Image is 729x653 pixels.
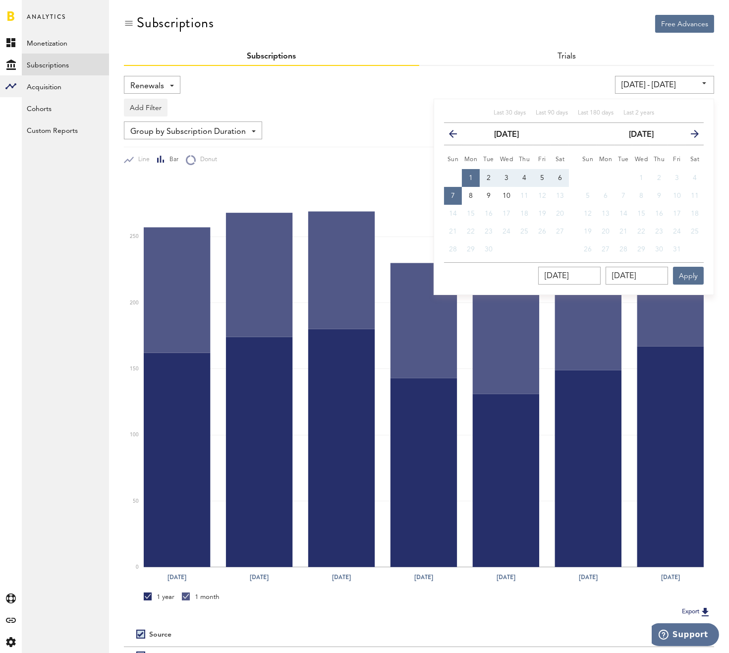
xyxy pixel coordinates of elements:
button: 26 [533,223,551,240]
span: Analytics [27,11,66,32]
button: 11 [686,187,704,205]
button: 21 [444,223,462,240]
div: 1 year [144,593,174,601]
small: Tuesday [483,157,494,163]
span: 4 [522,175,526,181]
span: 14 [619,210,627,217]
span: 17 [673,210,681,217]
small: Sunday [582,157,594,163]
button: 22 [462,223,480,240]
button: 14 [444,205,462,223]
button: 12 [533,187,551,205]
span: 3 [505,175,508,181]
button: Free Advances [655,15,714,33]
button: 2 [480,169,498,187]
button: 16 [650,205,668,223]
button: 1 [462,169,480,187]
text: [DATE] [497,573,515,582]
span: 20 [556,210,564,217]
span: 4 [693,175,697,181]
span: Line [134,156,150,164]
button: 4 [515,169,533,187]
span: 31 [673,246,681,253]
a: Monetization [22,32,109,54]
span: 12 [538,192,546,199]
button: 3 [498,169,515,187]
small: Thursday [654,157,665,163]
span: 26 [584,246,592,253]
button: 27 [551,223,569,240]
span: 26 [538,228,546,235]
text: 100 [130,432,139,437]
button: 19 [579,223,597,240]
small: Tuesday [618,157,629,163]
button: 1 [632,169,650,187]
span: 2 [487,175,491,181]
button: 16 [480,205,498,223]
button: 31 [668,240,686,258]
button: 23 [650,223,668,240]
text: 150 [130,366,139,371]
small: Sunday [448,157,459,163]
span: 21 [449,228,457,235]
button: 11 [515,187,533,205]
span: 6 [604,192,608,199]
button: 22 [632,223,650,240]
button: 18 [515,205,533,223]
span: 27 [556,228,564,235]
span: 3 [675,175,679,181]
div: Subscriptions [137,15,214,31]
button: 19 [533,205,551,223]
span: 24 [503,228,510,235]
button: 9 [480,187,498,205]
text: [DATE] [579,573,598,582]
span: Donut [196,156,217,164]
button: 7 [444,187,462,205]
span: 5 [540,175,544,181]
div: 1 month [182,593,220,601]
button: 4 [686,169,704,187]
span: 8 [469,192,473,199]
button: 8 [462,187,480,205]
button: 10 [668,187,686,205]
button: 13 [597,205,615,223]
span: 17 [503,210,510,217]
button: 13 [551,187,569,205]
span: 1 [469,175,473,181]
span: 9 [657,192,661,199]
span: 13 [556,192,564,199]
button: 29 [462,240,480,258]
span: 30 [485,246,493,253]
button: 10 [498,187,515,205]
button: 12 [579,205,597,223]
iframe: Opens a widget where you can find more information [652,623,719,648]
span: 9 [487,192,491,199]
span: 25 [520,228,528,235]
span: 29 [637,246,645,253]
button: 9 [650,187,668,205]
strong: [DATE] [629,131,654,139]
span: Last 90 days [536,110,568,116]
span: 22 [637,228,645,235]
span: 16 [655,210,663,217]
span: 29 [467,246,475,253]
button: 20 [551,205,569,223]
span: 20 [602,228,610,235]
span: 19 [538,210,546,217]
a: Subscriptions [247,53,296,60]
text: [DATE] [332,573,351,582]
span: 23 [655,228,663,235]
a: Cohorts [22,97,109,119]
span: 5 [586,192,590,199]
span: 14 [449,210,457,217]
button: 25 [515,223,533,240]
a: Trials [558,53,576,60]
button: 14 [615,205,632,223]
span: 7 [621,192,625,199]
button: Add Filter [124,99,168,117]
a: Custom Reports [22,119,109,141]
span: 28 [449,246,457,253]
span: Last 2 years [623,110,654,116]
div: Period total [432,631,702,639]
